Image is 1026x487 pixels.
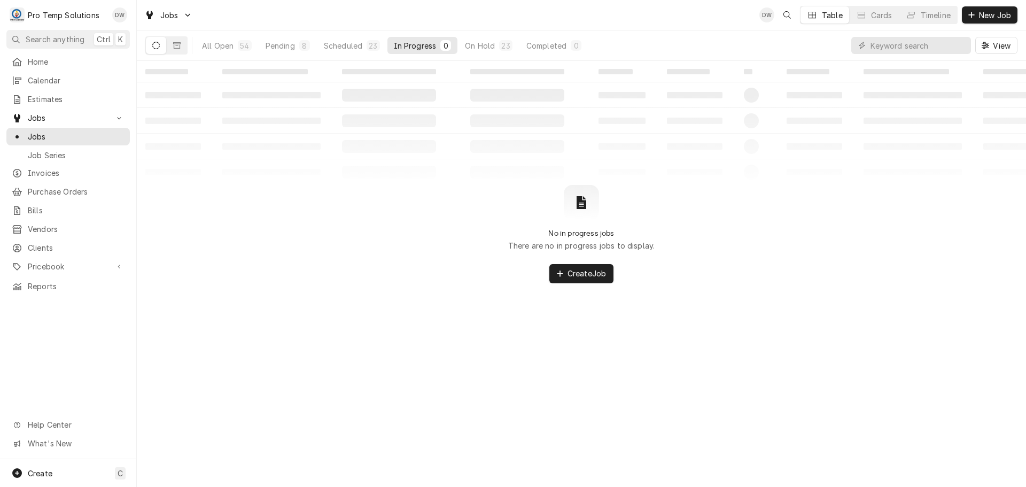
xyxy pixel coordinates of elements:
[991,40,1013,51] span: View
[28,242,125,253] span: Clients
[28,223,125,235] span: Vendors
[324,40,362,51] div: Scheduled
[787,69,829,74] span: ‌
[6,146,130,164] a: Job Series
[240,40,249,51] div: 54
[6,277,130,295] a: Reports
[28,56,125,67] span: Home
[28,150,125,161] span: Job Series
[565,268,608,279] span: Create Job
[526,40,566,51] div: Completed
[118,34,123,45] span: K
[137,61,1026,185] table: In Progress Jobs List Loading
[977,10,1013,21] span: New Job
[6,164,130,182] a: Invoices
[222,69,308,74] span: ‌
[667,69,710,74] span: ‌
[28,261,108,272] span: Pricebook
[470,69,564,74] span: ‌
[28,438,123,449] span: What's New
[28,186,125,197] span: Purchase Orders
[759,7,774,22] div: Dana Williams's Avatar
[301,40,308,51] div: 8
[369,40,377,51] div: 23
[97,34,111,45] span: Ctrl
[548,229,614,238] h2: No in progress jobs
[573,40,579,51] div: 0
[598,69,633,74] span: ‌
[6,90,130,108] a: Estimates
[28,10,99,21] div: Pro Temp Solutions
[26,34,84,45] span: Search anything
[6,416,130,434] a: Go to Help Center
[28,94,125,105] span: Estimates
[6,72,130,89] a: Calendar
[160,10,178,21] span: Jobs
[112,7,127,22] div: DW
[266,40,295,51] div: Pending
[140,6,197,24] a: Go to Jobs
[870,37,966,54] input: Keyword search
[6,128,130,145] a: Jobs
[28,167,125,179] span: Invoices
[6,435,130,452] a: Go to What's New
[394,40,437,51] div: In Progress
[28,112,108,123] span: Jobs
[6,109,130,127] a: Go to Jobs
[10,7,25,22] div: Pro Temp Solutions's Avatar
[508,240,655,251] p: There are no in progress jobs to display.
[6,30,130,49] button: Search anythingCtrlK
[342,69,436,74] span: ‌
[28,205,125,216] span: Bills
[962,6,1017,24] button: New Job
[759,7,774,22] div: DW
[6,258,130,275] a: Go to Pricebook
[921,10,951,21] div: Timeline
[118,468,123,479] span: C
[6,183,130,200] a: Purchase Orders
[975,37,1017,54] button: View
[10,7,25,22] div: P
[28,131,125,142] span: Jobs
[744,69,752,74] span: ‌
[28,75,125,86] span: Calendar
[442,40,449,51] div: 0
[864,69,949,74] span: ‌
[779,6,796,24] button: Open search
[6,220,130,238] a: Vendors
[112,7,127,22] div: Dana Williams's Avatar
[28,281,125,292] span: Reports
[6,239,130,257] a: Clients
[202,40,234,51] div: All Open
[501,40,510,51] div: 23
[871,10,892,21] div: Cards
[465,40,495,51] div: On Hold
[145,69,188,74] span: ‌
[28,419,123,430] span: Help Center
[6,202,130,219] a: Bills
[822,10,843,21] div: Table
[6,53,130,71] a: Home
[549,264,613,283] button: CreateJob
[28,469,52,478] span: Create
